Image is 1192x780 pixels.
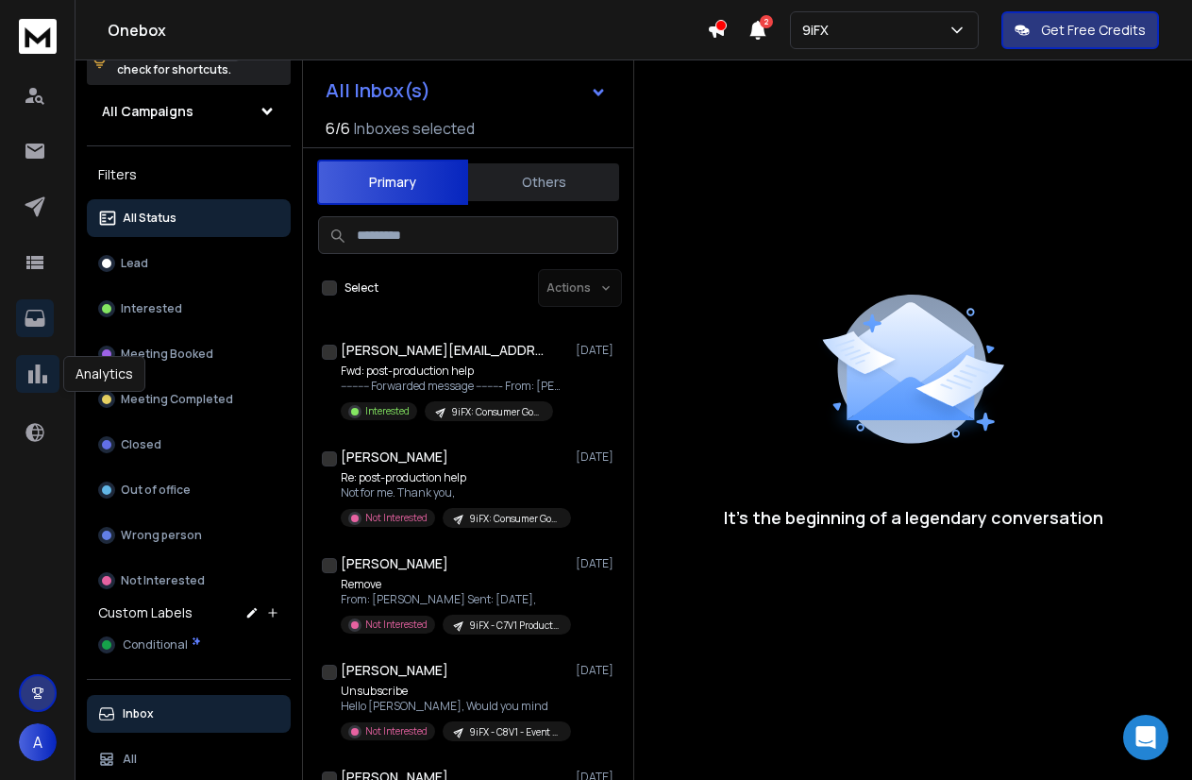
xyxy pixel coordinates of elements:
[341,554,448,573] h1: [PERSON_NAME]
[341,661,448,680] h1: [PERSON_NAME]
[341,684,567,699] p: Unsubscribe
[87,245,291,282] button: Lead
[451,405,542,419] p: 9iFX: Consumer Goods // V3b
[1001,11,1159,49] button: Get Free Credits
[317,160,468,205] button: Primary
[326,81,430,100] h1: All Inbox(s)
[121,437,161,452] p: Closed
[87,335,291,373] button: Meeting Booked
[341,577,567,592] p: Remove
[326,117,350,140] span: 6 / 6
[469,512,560,526] p: 9iFX: Consumer Goods // V3b
[87,740,291,778] button: All
[121,528,202,543] p: Wrong person
[344,280,378,296] label: Select
[802,21,836,40] p: 9iFX
[19,723,57,761] button: A
[87,562,291,600] button: Not Interested
[365,724,428,738] p: Not Interested
[98,603,193,622] h3: Custom Labels
[576,663,618,678] p: [DATE]
[365,511,428,525] p: Not Interested
[576,556,618,571] p: [DATE]
[123,706,154,721] p: Inbox
[121,483,191,498] p: Out of office
[121,347,213,362] p: Meeting Booked
[760,15,773,28] span: 2
[87,199,291,237] button: All Status
[87,517,291,554] button: Wrong person
[341,379,567,394] p: ---------- Forwarded message --------- From: [PERSON_NAME]
[724,504,1103,531] p: It’s the beginning of a legendary conversation
[341,364,567,379] p: Fwd: post-production help
[123,211,176,226] p: All Status
[117,42,256,79] p: Press to check for shortcuts.
[468,161,619,203] button: Others
[341,592,567,607] p: From: [PERSON_NAME] Sent: [DATE],
[87,626,291,664] button: Conditional
[354,117,475,140] h3: Inboxes selected
[341,699,567,714] p: Hello [PERSON_NAME], Would you mind
[469,619,560,633] p: 9iFX - C7V1 Product Marketers
[87,426,291,464] button: Closed
[87,471,291,509] button: Out of office
[576,449,618,465] p: [DATE]
[121,573,205,588] p: Not Interested
[123,637,188,653] span: Conditional
[19,19,57,54] img: logo
[121,256,148,271] p: Lead
[123,752,137,767] p: All
[365,618,428,632] p: Not Interested
[1041,21,1146,40] p: Get Free Credits
[87,161,291,188] h3: Filters
[341,470,567,485] p: Re: post-production help
[469,725,560,739] p: 9iFX - C8V1 - Event Marketing Titles
[576,343,618,358] p: [DATE]
[311,72,622,110] button: All Inbox(s)
[365,404,410,418] p: Interested
[87,93,291,130] button: All Campaigns
[341,485,567,500] p: Not for me. Thank you,
[87,695,291,733] button: Inbox
[63,356,145,392] div: Analytics
[87,290,291,328] button: Interested
[341,448,448,466] h1: [PERSON_NAME]
[108,19,707,42] h1: Onebox
[121,392,233,407] p: Meeting Completed
[1123,715,1168,760] div: Open Intercom Messenger
[87,381,291,418] button: Meeting Completed
[102,102,193,121] h1: All Campaigns
[121,301,182,316] p: Interested
[341,341,548,360] h1: [PERSON_NAME][EMAIL_ADDRESS][DOMAIN_NAME]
